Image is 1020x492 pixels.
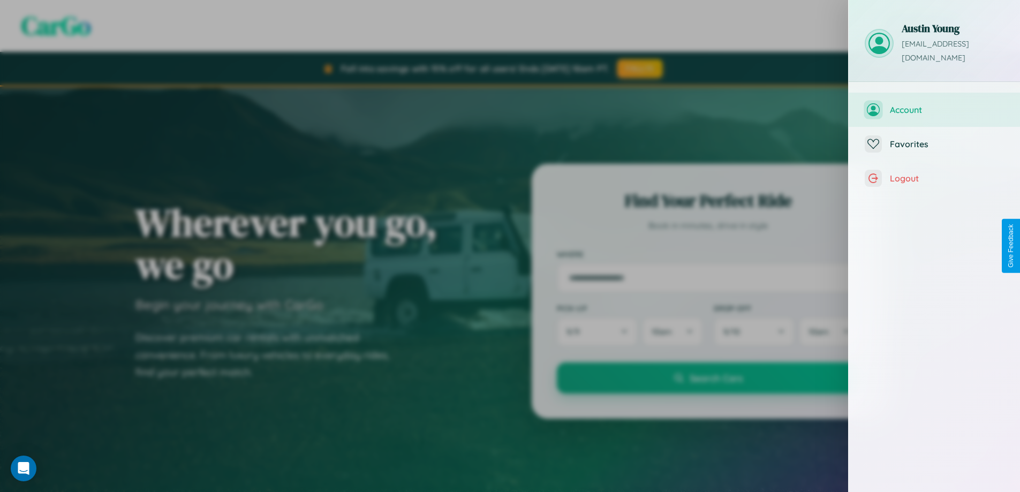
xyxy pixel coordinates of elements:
[890,104,1004,115] span: Account
[849,161,1020,195] button: Logout
[849,93,1020,127] button: Account
[11,456,36,481] div: Open Intercom Messenger
[1007,224,1015,268] div: Give Feedback
[890,173,1004,184] span: Logout
[890,139,1004,149] span: Favorites
[849,127,1020,161] button: Favorites
[902,37,1004,65] p: [EMAIL_ADDRESS][DOMAIN_NAME]
[902,21,1004,35] h3: Austin Young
